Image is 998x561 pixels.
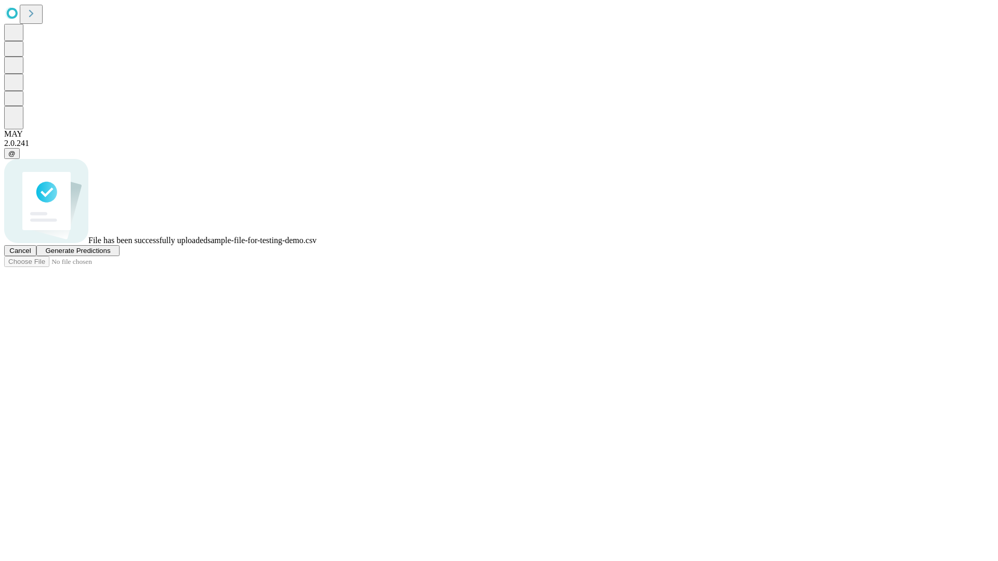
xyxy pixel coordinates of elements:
div: 2.0.241 [4,139,994,148]
span: sample-file-for-testing-demo.csv [207,236,317,245]
span: Generate Predictions [45,247,110,255]
button: Generate Predictions [36,245,120,256]
button: Cancel [4,245,36,256]
div: MAY [4,129,994,139]
button: @ [4,148,20,159]
span: File has been successfully uploaded [88,236,207,245]
span: Cancel [9,247,31,255]
span: @ [8,150,16,157]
